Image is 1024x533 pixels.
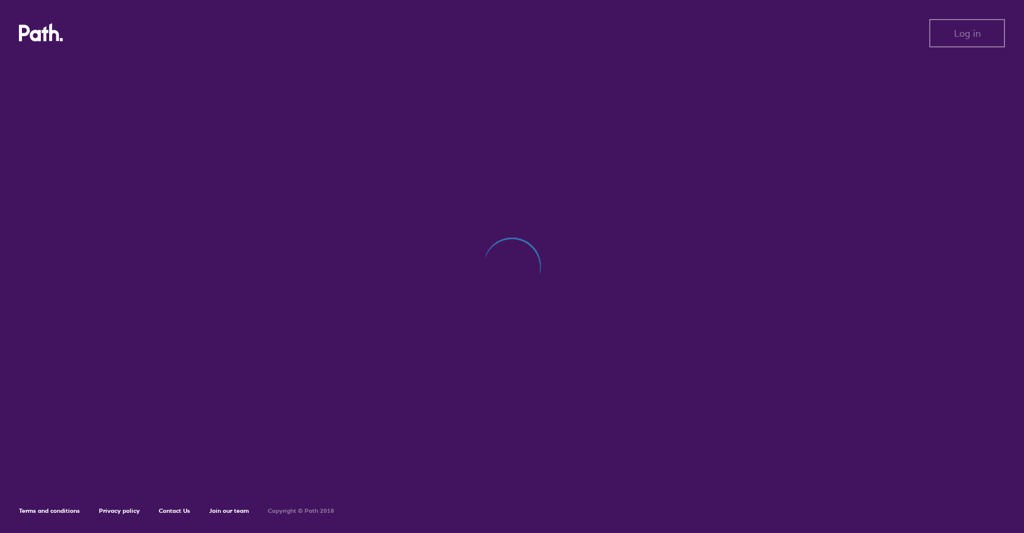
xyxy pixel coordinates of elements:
a: Contact Us [159,507,190,515]
span: Log in [954,28,981,39]
a: Join our team [209,507,249,515]
button: Log in [929,19,1005,47]
a: Privacy policy [99,507,140,515]
h6: Copyright © Path 2018 [268,508,334,515]
a: Terms and conditions [19,507,80,515]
